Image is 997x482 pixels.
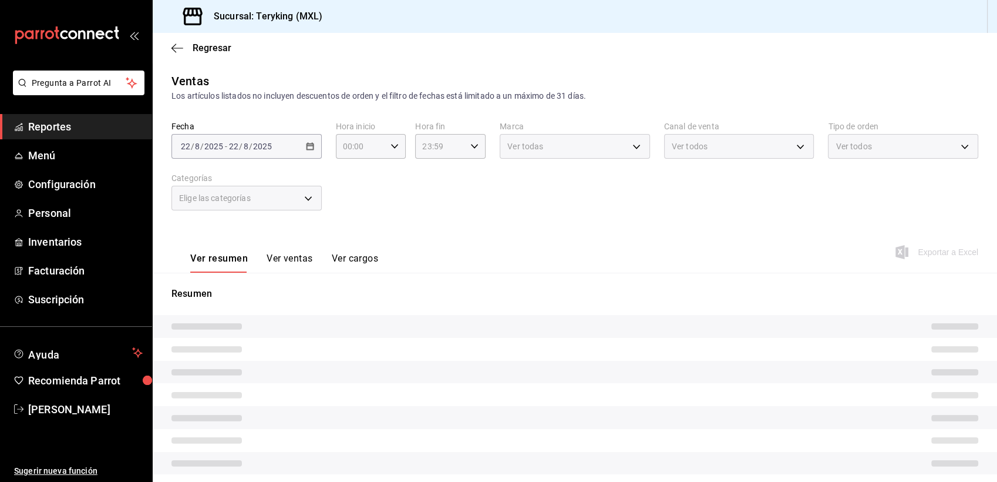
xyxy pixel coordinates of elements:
[28,373,143,389] span: Recomienda Parrot
[190,253,378,273] div: navigation tabs
[828,122,978,130] label: Tipo de orden
[243,142,249,151] input: --
[171,90,978,102] div: Los artículos listados no incluyen descuentos de orden y el filtro de fechas está limitado a un m...
[171,42,231,53] button: Regresar
[191,142,194,151] span: /
[204,142,224,151] input: ----
[415,122,486,130] label: Hora fin
[28,176,143,192] span: Configuración
[14,465,143,477] span: Sugerir nueva función
[171,174,322,182] label: Categorías
[836,140,871,152] span: Ver todos
[28,148,143,163] span: Menú
[28,263,143,279] span: Facturación
[28,346,127,360] span: Ayuda
[32,77,126,89] span: Pregunta a Parrot AI
[332,253,379,273] button: Ver cargos
[228,142,239,151] input: --
[28,119,143,135] span: Reportes
[194,142,200,151] input: --
[28,401,143,417] span: [PERSON_NAME]
[225,142,227,151] span: -
[239,142,242,151] span: /
[190,253,248,273] button: Ver resumen
[28,234,143,250] span: Inventarios
[171,122,322,130] label: Fecha
[204,9,322,24] h3: Sucursal: Teryking (MXL)
[336,122,406,130] label: Hora inicio
[8,85,144,98] a: Pregunta a Parrot AI
[200,142,204,151] span: /
[129,31,139,40] button: open_drawer_menu
[500,122,650,130] label: Marca
[507,140,543,152] span: Ver todas
[179,192,251,204] span: Elige las categorías
[252,142,272,151] input: ----
[171,287,978,301] p: Resumen
[28,292,143,307] span: Suscripción
[171,72,209,90] div: Ventas
[13,71,144,95] button: Pregunta a Parrot AI
[664,122,814,130] label: Canal de venta
[193,42,231,53] span: Regresar
[249,142,252,151] span: /
[28,205,143,221] span: Personal
[267,253,313,273] button: Ver ventas
[180,142,191,151] input: --
[672,140,708,152] span: Ver todos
